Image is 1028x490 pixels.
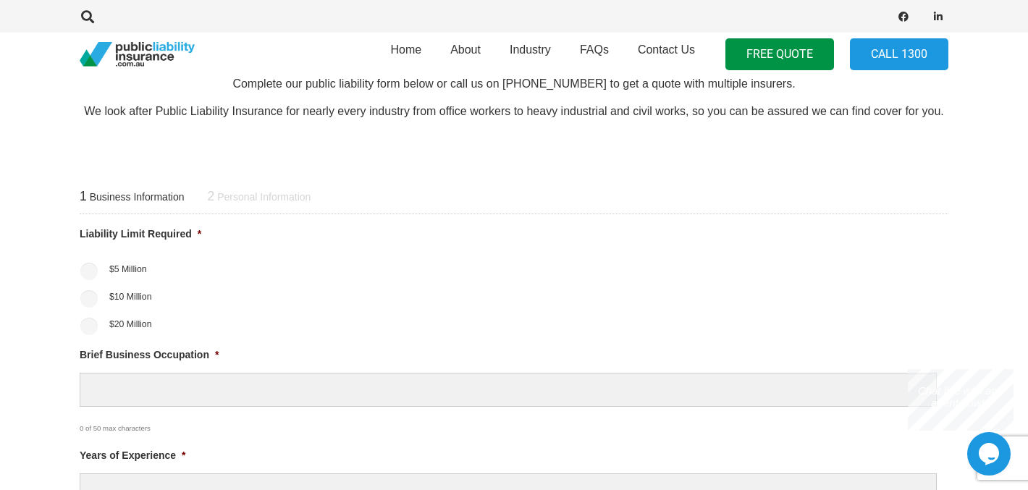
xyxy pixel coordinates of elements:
iframe: chat widget [908,369,1014,431]
a: LinkedIn [928,7,948,27]
a: FAQs [565,28,623,80]
label: $20 Million [109,318,152,331]
div: 0 of 50 max characters [80,410,868,436]
a: Contact Us [623,28,709,80]
span: 1 [80,189,87,205]
iframe: chat widget [967,432,1014,476]
a: About [436,28,495,80]
a: Facebook [893,7,914,27]
span: About [450,43,481,56]
p: We look after Public Liability Insurance for nearly every industry from office workers to heavy i... [80,104,948,119]
span: Home [390,43,421,56]
label: Brief Business Occupation [80,348,219,361]
label: Liability Limit Required [80,227,201,240]
label: Years of Experience [80,449,186,462]
span: 2 [207,189,214,205]
span: Industry [510,43,551,56]
label: $10 Million [109,290,152,303]
a: Search [73,10,102,23]
a: FREE QUOTE [725,38,834,71]
span: Personal Information [217,191,311,204]
a: Call 1300 [850,38,948,71]
label: $5 Million [109,263,147,276]
a: pli_logotransparent [80,42,195,67]
span: Contact Us [638,43,695,56]
a: Industry [495,28,565,80]
a: Home [376,28,436,80]
span: FAQs [580,43,609,56]
span: Business Information [90,191,185,204]
p: Complete our public liability form below or call us on [PHONE_NUMBER] to get a quote with multipl... [80,76,948,92]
